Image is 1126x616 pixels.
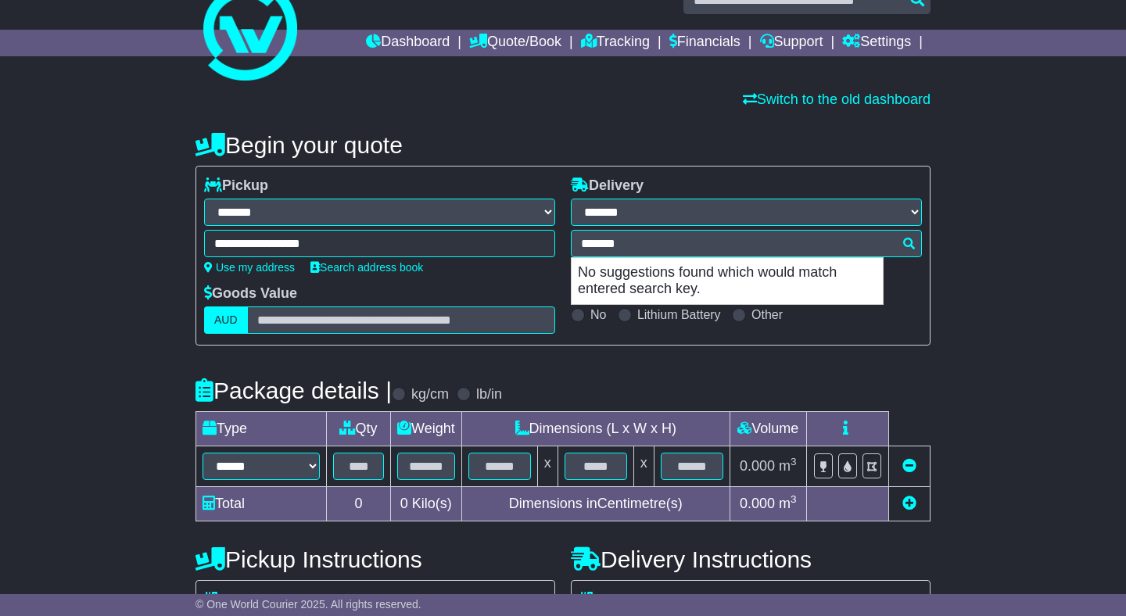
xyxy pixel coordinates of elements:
[461,412,730,446] td: Dimensions (L x W x H)
[195,378,392,403] h4: Package details |
[204,306,248,334] label: AUD
[637,307,721,322] label: Lithium Battery
[476,386,502,403] label: lb/in
[791,456,797,467] sup: 3
[327,487,391,521] td: 0
[204,261,295,274] a: Use my address
[779,496,797,511] span: m
[740,496,775,511] span: 0.000
[730,412,806,446] td: Volume
[842,30,911,56] a: Settings
[902,496,916,511] a: Add new item
[572,258,883,304] p: No suggestions found which would match entered search key.
[204,177,268,195] label: Pickup
[400,496,408,511] span: 0
[760,30,823,56] a: Support
[779,458,797,474] span: m
[590,307,606,322] label: No
[579,592,690,609] label: Address Type
[411,386,449,403] label: kg/cm
[366,30,450,56] a: Dashboard
[740,458,775,474] span: 0.000
[669,30,741,56] a: Financials
[204,592,314,609] label: Address Type
[195,546,555,572] h4: Pickup Instructions
[581,30,650,56] a: Tracking
[743,91,931,107] a: Switch to the old dashboard
[571,546,931,572] h4: Delivery Instructions
[196,487,327,521] td: Total
[469,30,561,56] a: Quote/Book
[195,132,931,158] h4: Begin your quote
[327,412,391,446] td: Qty
[196,412,327,446] td: Type
[791,493,797,505] sup: 3
[751,307,783,322] label: Other
[310,261,423,274] a: Search address book
[571,177,644,195] label: Delivery
[571,230,922,257] typeahead: Please provide city
[391,487,462,521] td: Kilo(s)
[391,412,462,446] td: Weight
[633,446,654,487] td: x
[537,446,558,487] td: x
[204,285,297,303] label: Goods Value
[195,598,421,611] span: © One World Courier 2025. All rights reserved.
[461,487,730,521] td: Dimensions in Centimetre(s)
[902,458,916,474] a: Remove this item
